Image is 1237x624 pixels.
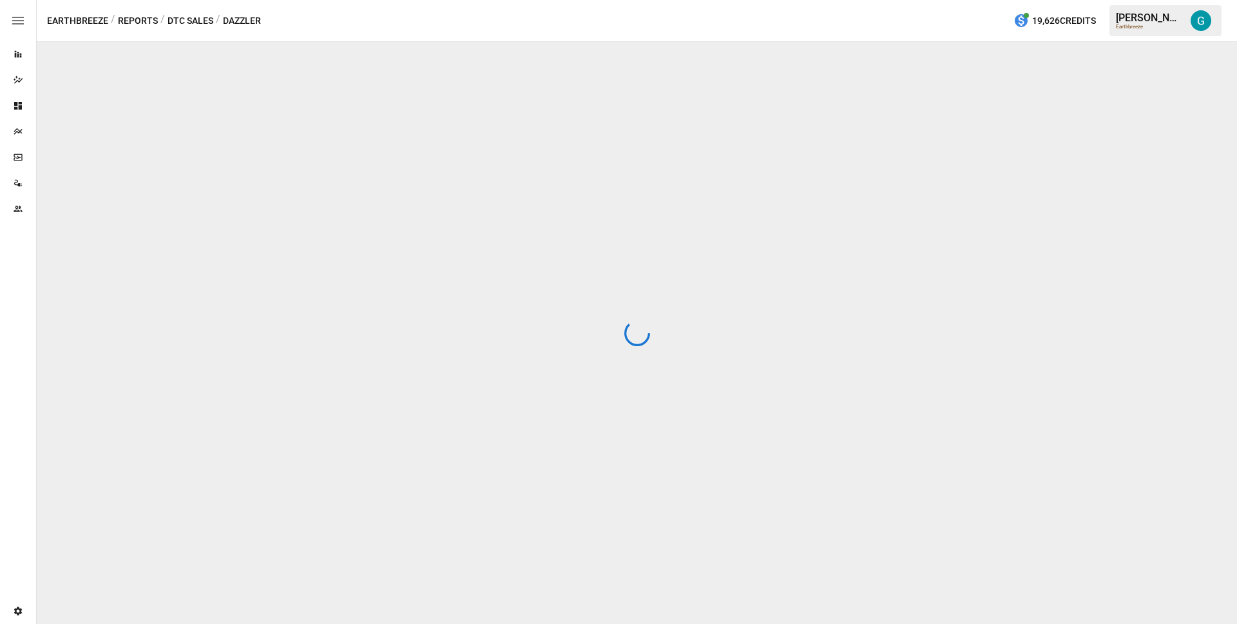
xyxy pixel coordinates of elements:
[1191,10,1211,31] img: Gavin Acres
[168,13,213,29] button: DTC Sales
[1032,13,1096,29] span: 19,626 Credits
[160,13,165,29] div: /
[1008,9,1101,33] button: 19,626Credits
[1116,24,1183,30] div: Earthbreeze
[1116,12,1183,24] div: [PERSON_NAME]
[118,13,158,29] button: Reports
[216,13,220,29] div: /
[111,13,115,29] div: /
[47,13,108,29] button: Earthbreeze
[1183,3,1219,39] button: Gavin Acres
